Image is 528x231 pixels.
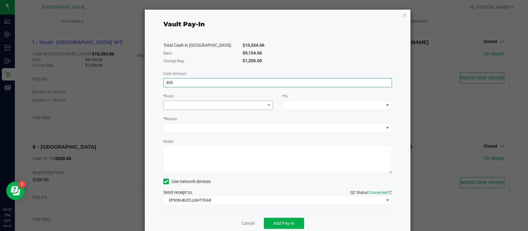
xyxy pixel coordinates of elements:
[243,58,262,63] span: $1,200.00
[18,181,26,188] iframe: Resource center unread badge
[243,43,264,48] span: $10,354.06
[369,190,388,195] span: Connected
[163,20,205,29] div: Vault Pay-In
[163,116,177,122] label: Reason
[264,218,304,229] button: Add Pay-In
[163,72,187,76] span: Cash Amount
[163,43,232,48] span: Total Cash in [GEOGRAPHIC_DATA]:
[163,59,185,63] span: Change Bag:
[282,94,288,99] label: To
[243,50,262,55] span: $9,154.06
[163,190,193,195] span: Send receipt to:
[350,190,392,195] span: QZ Status:
[163,94,174,99] label: From
[163,178,211,185] label: Use network devices
[164,196,384,205] span: EPSON-BUZZ-LIGHTYEAR
[273,221,294,226] span: Add Pay-In
[242,220,255,227] a: Cancel
[163,139,173,144] label: Notes
[163,51,173,55] span: Main:
[6,181,25,200] iframe: Resource center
